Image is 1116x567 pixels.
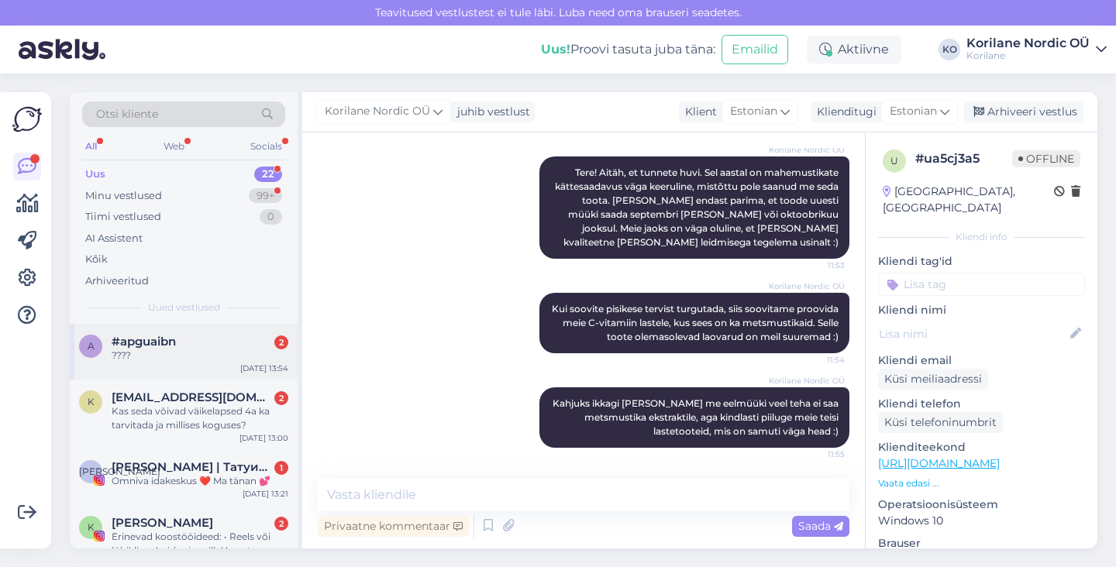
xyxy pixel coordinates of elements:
[878,497,1085,513] p: Operatsioonisüsteem
[148,301,220,314] span: Uued vestlused
[878,302,1085,318] p: Kliendi nimi
[112,390,273,404] span: kristinnappus@hotmail.com
[553,397,841,437] span: Kahjuks ikkagi [PERSON_NAME] me eelmüüki veel teha ei saa metsmustika ekstraktile, aga kindlasti ...
[112,516,213,530] span: Kristina Karu
[274,391,288,405] div: 2
[247,136,285,156] div: Socials
[112,404,288,432] div: Kas seda võivad väikelapsed 4a ka tarvitada ja millises koguses?
[787,448,845,460] span: 11:55
[260,209,282,225] div: 0
[243,488,288,500] div: [DATE] 13:21
[878,230,1085,244] div: Kliendi info
[240,363,288,374] div: [DATE] 13:54
[787,259,845,271] span: 11:53
[1012,150,1080,167] span: Offline
[878,412,1003,433] div: Küsi telefoninumbrit
[555,167,841,248] span: Tere! Aitäh, et tunnete huvi. Sel aastal on mahemustikate kättesaadavus väga keeruline, mistõttu ...
[249,188,282,204] div: 99+
[966,37,1090,50] div: Korilane Nordic OÜ
[85,252,108,267] div: Kõik
[274,335,288,349] div: 2
[160,136,188,156] div: Web
[807,36,901,64] div: Aktiivne
[88,340,95,352] span: a
[88,396,95,407] span: k
[964,101,1083,122] div: Arhiveeri vestlus
[254,167,282,182] div: 22
[730,103,777,120] span: Estonian
[890,155,898,167] span: u
[769,375,845,387] span: Korilane Nordic OÜ
[112,474,288,488] div: Omniva idakeskus ❤️ Ma tänan 💕
[966,50,1090,62] div: Korilane
[878,439,1085,455] p: Klienditeekond
[552,303,841,342] span: Kui soovite pisikese tervist turgutada, siis soovitame proovida meie C-vitamiin lastele, kus sees...
[769,144,845,156] span: Korilane Nordic OÜ
[878,535,1085,552] p: Brauser
[85,188,162,204] div: Minu vestlused
[85,209,161,225] div: Tiimi vestlused
[541,40,715,59] div: Proovi tasuta juba täna:
[798,519,843,533] span: Saada
[79,466,160,477] span: [PERSON_NAME]
[318,516,469,537] div: Privaatne kommentaar
[890,103,937,120] span: Estonian
[915,149,1012,168] div: # ua5cj3a5
[541,42,570,57] b: Uus!
[112,530,288,558] div: Erinevad koostööideed: • Reels või lühiklipp: kuidas ja millal kasutan Korilase tooteid oma igapä...
[878,476,1085,490] p: Vaata edasi ...
[878,369,988,390] div: Küsi meiliaadressi
[85,231,143,246] div: AI Assistent
[112,349,288,363] div: ????
[85,273,149,289] div: Arhiveeritud
[85,167,105,182] div: Uus
[112,460,273,474] span: АЛИНА | Татуированная мама, специалист по анализу рисунка
[883,184,1054,216] div: [GEOGRAPHIC_DATA], [GEOGRAPHIC_DATA]
[878,253,1085,270] p: Kliendi tag'id
[274,461,288,475] div: 1
[878,352,1085,369] p: Kliendi email
[878,456,1000,470] a: [URL][DOMAIN_NAME]
[88,521,95,533] span: K
[239,432,288,444] div: [DATE] 13:00
[12,105,42,134] img: Askly Logo
[787,354,845,366] span: 11:54
[811,104,877,120] div: Klienditugi
[112,335,176,349] span: #apguaibn
[82,136,100,156] div: All
[325,103,430,120] span: Korilane Nordic OÜ
[966,37,1107,62] a: Korilane Nordic OÜKorilane
[451,104,530,120] div: juhib vestlust
[878,273,1085,296] input: Lisa tag
[939,39,960,60] div: KO
[879,325,1067,342] input: Lisa nimi
[722,35,788,64] button: Emailid
[679,104,717,120] div: Klient
[769,280,845,292] span: Korilane Nordic OÜ
[878,513,1085,529] p: Windows 10
[274,517,288,531] div: 2
[878,396,1085,412] p: Kliendi telefon
[96,106,158,122] span: Otsi kliente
